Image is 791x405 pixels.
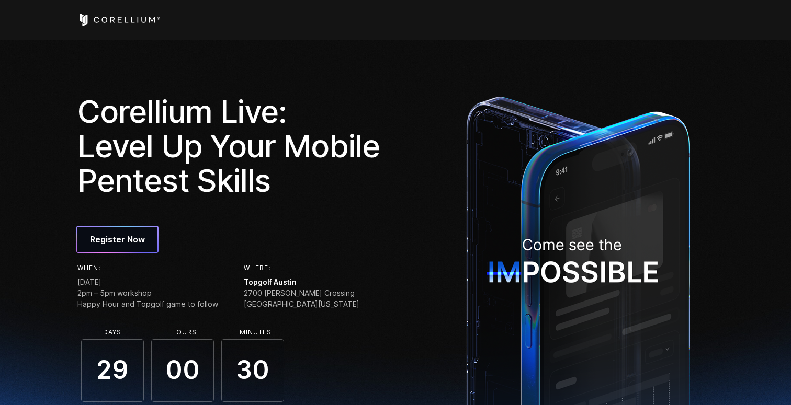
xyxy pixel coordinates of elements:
span: 30 [221,339,284,402]
span: 2pm – 5pm workshop Happy Hour and Topgolf game to follow [77,287,218,309]
li: Minutes [224,329,287,336]
span: Register Now [90,233,145,246]
span: 00 [151,339,214,402]
h1: Corellium Live: Level Up Your Mobile Pentest Skills [77,94,388,198]
span: [DATE] [77,276,218,287]
li: Days [81,329,143,336]
h6: Where: [244,264,359,272]
h6: When: [77,264,218,272]
span: Topgolf Austin [244,276,359,287]
a: Register Now [77,227,157,252]
li: Hours [152,329,215,336]
span: 29 [81,339,144,402]
a: Corellium Home [77,14,161,26]
span: 2700 [PERSON_NAME] Crossing [GEOGRAPHIC_DATA][US_STATE] [244,287,359,309]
